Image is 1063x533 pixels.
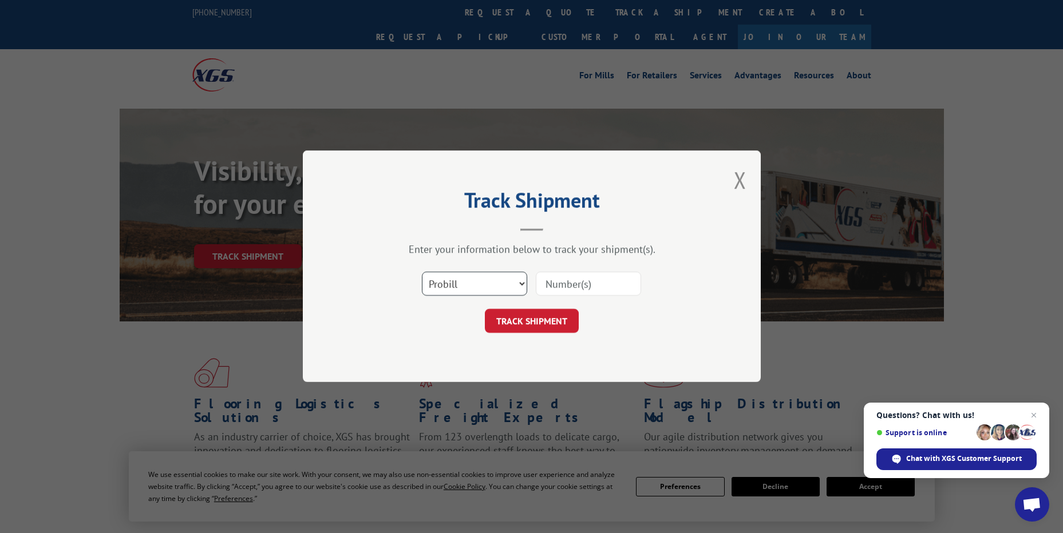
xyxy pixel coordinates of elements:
[876,411,1037,420] span: Questions? Chat with us!
[906,454,1022,464] span: Chat with XGS Customer Support
[1015,487,1049,522] div: Open chat
[485,309,579,333] button: TRACK SHIPMENT
[734,165,746,195] button: Close modal
[876,448,1037,470] div: Chat with XGS Customer Support
[360,192,704,214] h2: Track Shipment
[360,243,704,256] div: Enter your information below to track your shipment(s).
[876,428,973,437] span: Support is online
[536,272,641,296] input: Number(s)
[1027,408,1041,422] span: Close chat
